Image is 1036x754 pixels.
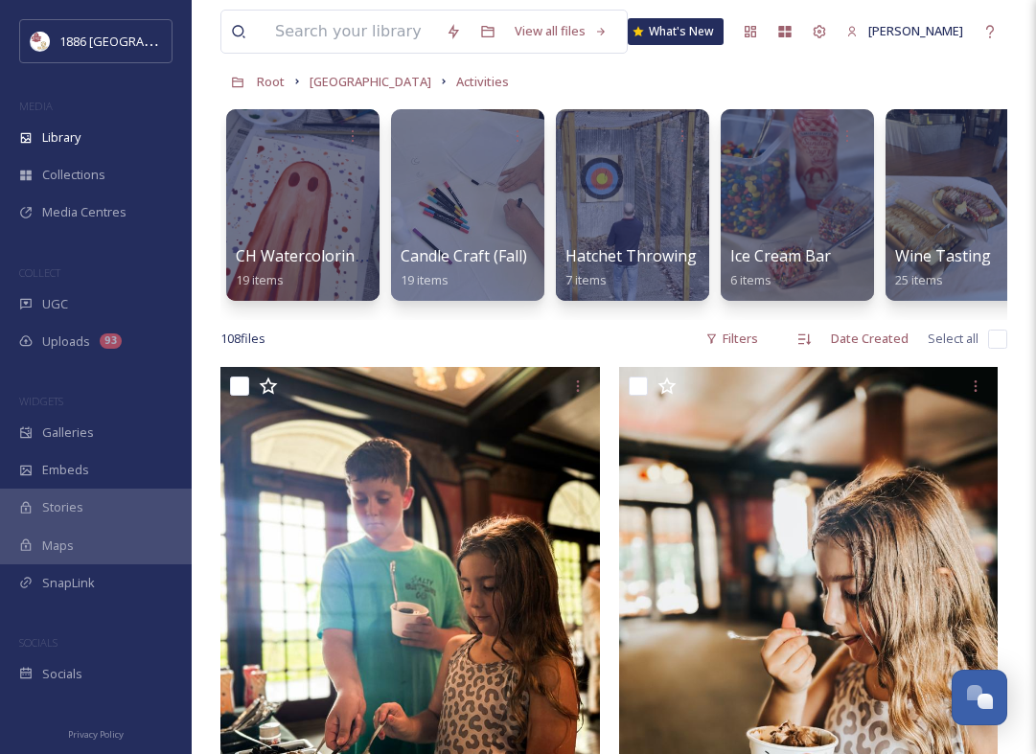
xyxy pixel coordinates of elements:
[19,99,53,113] span: MEDIA
[257,70,285,93] a: Root
[265,11,436,53] input: Search your library
[821,320,918,357] div: Date Created
[837,12,973,50] a: [PERSON_NAME]
[42,166,105,184] span: Collections
[220,330,265,348] span: 108 file s
[310,70,431,93] a: [GEOGRAPHIC_DATA]
[42,423,94,442] span: Galleries
[59,32,211,50] span: 1886 [GEOGRAPHIC_DATA]
[895,271,943,288] span: 25 items
[565,247,697,288] a: Hatchet Throwing7 items
[730,245,831,266] span: Ice Cream Bar
[42,128,81,147] span: Library
[42,461,89,479] span: Embeds
[895,245,991,266] span: Wine Tasting
[42,332,90,351] span: Uploads
[236,245,419,266] span: CH Watercoloring Activity
[505,12,617,50] a: View all files
[696,320,768,357] div: Filters
[565,245,697,266] span: Hatchet Throwing
[257,73,285,90] span: Root
[730,247,831,288] a: Ice Cream Bar6 items
[68,728,124,741] span: Privacy Policy
[236,247,419,288] a: CH Watercoloring Activity19 items
[895,247,991,288] a: Wine Tasting25 items
[31,32,50,51] img: logos.png
[42,498,83,516] span: Stories
[236,271,284,288] span: 19 items
[730,271,771,288] span: 6 items
[42,537,74,555] span: Maps
[42,574,95,592] span: SnapLink
[42,665,82,683] span: Socials
[19,635,58,650] span: SOCIALS
[456,73,509,90] span: Activities
[42,295,68,313] span: UGC
[868,22,963,39] span: [PERSON_NAME]
[401,271,449,288] span: 19 items
[928,330,978,348] span: Select all
[401,245,527,266] span: Candle Craft (Fall)
[401,247,527,288] a: Candle Craft (Fall)19 items
[628,18,724,45] a: What's New
[42,203,127,221] span: Media Centres
[952,670,1007,725] button: Open Chat
[68,721,124,744] a: Privacy Policy
[100,333,122,349] div: 93
[456,70,509,93] a: Activities
[19,394,63,408] span: WIDGETS
[19,265,60,280] span: COLLECT
[565,271,607,288] span: 7 items
[310,73,431,90] span: [GEOGRAPHIC_DATA]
